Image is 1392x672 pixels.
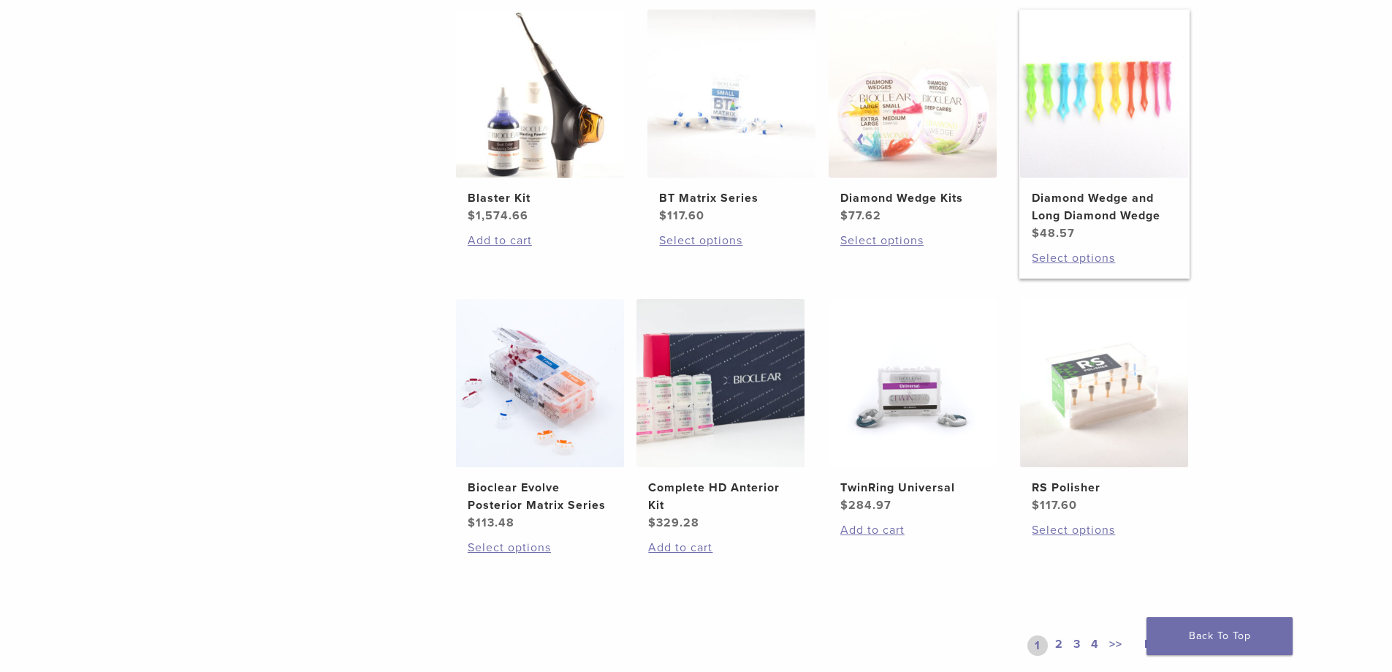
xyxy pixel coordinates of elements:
img: Bioclear Evolve Posterior Matrix Series [456,299,624,467]
a: Back To Top [1146,617,1293,655]
a: 4 [1088,635,1102,656]
h2: RS Polisher [1032,479,1176,497]
a: RS PolisherRS Polisher $117.60 [1019,299,1190,514]
a: Add to cart: “TwinRing Universal” [840,521,985,539]
a: Add to cart: “Complete HD Anterior Kit” [648,539,793,556]
span: Next [1144,637,1171,652]
a: 2 [1052,635,1066,656]
a: Bioclear Evolve Posterior Matrix SeriesBioclear Evolve Posterior Matrix Series $113.48 [455,299,625,532]
h2: Diamond Wedge and Long Diamond Wedge [1032,189,1176,224]
a: Diamond Wedge and Long Diamond WedgeDiamond Wedge and Long Diamond Wedge $48.57 [1019,10,1190,242]
span: $ [1032,498,1040,513]
img: RS Polisher [1020,299,1188,467]
span: $ [468,208,476,223]
bdi: 1,574.66 [468,208,528,223]
img: TwinRing Universal [829,299,997,467]
img: Diamond Wedge and Long Diamond Wedge [1020,10,1188,178]
bdi: 117.60 [659,208,704,223]
a: Select options for “Bioclear Evolve Posterior Matrix Series” [468,539,612,556]
h2: BT Matrix Series [659,189,804,207]
span: $ [1032,226,1040,241]
a: Diamond Wedge KitsDiamond Wedge Kits $77.62 [828,10,998,224]
h2: Blaster Kit [468,189,612,207]
a: BT Matrix SeriesBT Matrix Series $117.60 [647,10,817,224]
h2: Bioclear Evolve Posterior Matrix Series [468,479,612,514]
h2: Complete HD Anterior Kit [648,479,793,514]
bdi: 48.57 [1032,226,1075,241]
img: Blaster Kit [456,10,624,178]
a: Select options for “Diamond Wedge Kits” [840,232,985,249]
a: 3 [1070,635,1084,656]
a: Complete HD Anterior KitComplete HD Anterior Kit $329.28 [636,299,806,532]
a: 1 [1027,635,1048,656]
bdi: 77.62 [840,208,881,223]
img: BT Matrix Series [647,10,815,178]
bdi: 117.60 [1032,498,1077,513]
a: TwinRing UniversalTwinRing Universal $284.97 [828,299,998,514]
h2: TwinRing Universal [840,479,985,497]
a: Add to cart: “Blaster Kit” [468,232,612,249]
span: $ [659,208,667,223]
img: Diamond Wedge Kits [829,10,997,178]
bdi: 329.28 [648,516,699,530]
a: Blaster KitBlaster Kit $1,574.66 [455,10,625,224]
span: $ [840,498,848,513]
span: $ [840,208,848,223]
h2: Diamond Wedge Kits [840,189,985,207]
a: Select options for “Diamond Wedge and Long Diamond Wedge” [1032,249,1176,267]
bdi: 284.97 [840,498,891,513]
a: Select options for “BT Matrix Series” [659,232,804,249]
span: $ [648,516,656,530]
a: >> [1106,635,1125,656]
bdi: 113.48 [468,516,514,530]
img: Complete HD Anterior Kit [636,299,805,467]
span: $ [468,516,476,530]
a: Select options for “RS Polisher” [1032,521,1176,539]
